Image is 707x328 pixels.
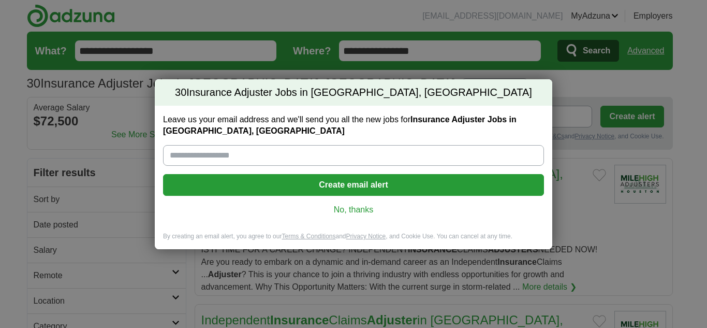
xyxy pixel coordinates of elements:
[175,85,186,100] span: 30
[155,232,552,249] div: By creating an email alert, you agree to our and , and Cookie Use. You can cancel at any time.
[282,233,335,240] a: Terms & Conditions
[171,204,536,216] a: No, thanks
[163,174,544,196] button: Create email alert
[155,79,552,106] h2: Insurance Adjuster Jobs in [GEOGRAPHIC_DATA], [GEOGRAPHIC_DATA]
[346,233,386,240] a: Privacy Notice
[163,114,544,137] label: Leave us your email address and we'll send you all the new jobs for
